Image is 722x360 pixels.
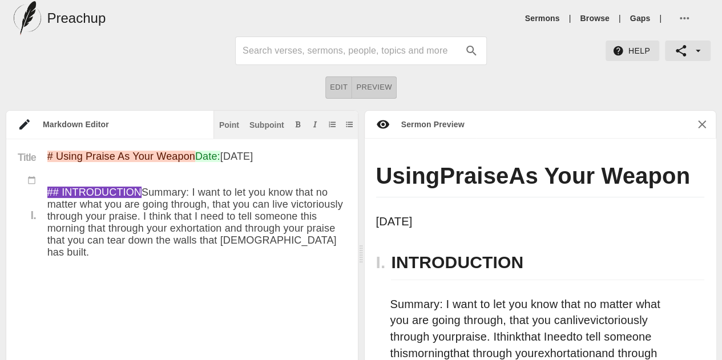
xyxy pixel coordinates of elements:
span: Help [615,44,650,58]
span: exhortation [538,347,595,359]
span: Preview [356,81,392,94]
h2: I. [376,245,392,280]
button: search [459,38,484,63]
a: Sermons [525,13,560,24]
div: Point [219,121,239,129]
p: [DATE] [376,213,679,230]
button: Add unordered list [344,119,355,130]
button: Subpoint [247,119,287,130]
div: Sermon Preview [390,119,465,130]
a: Browse [580,13,609,24]
div: text alignment [325,76,397,99]
button: Insert point [217,119,241,130]
li: | [614,13,626,24]
span: need [547,330,572,343]
h2: INTRODUCTION [391,245,704,280]
div: Markdown Editor [31,119,213,130]
button: Preview [352,76,397,99]
a: Gaps [630,13,651,24]
button: Add italic text [309,119,321,130]
h1: Using As Your Weapon [376,161,705,197]
span: Edit [330,81,348,94]
button: Help [606,41,659,62]
img: preachup-logo.png [14,1,41,35]
button: Add ordered list [326,119,338,130]
span: live [572,314,590,326]
div: I. [18,209,36,221]
iframe: Drift Widget Chat Controller [665,303,708,346]
li: | [564,13,576,24]
div: Subpoint [249,121,284,129]
h5: Preachup [47,9,106,27]
button: Edit [325,76,352,99]
input: Search sermons [243,42,459,60]
button: Add bold text [292,119,304,130]
span: morning [408,347,450,359]
span: Praise [439,163,509,188]
span: think [497,330,521,343]
li: | [655,13,666,24]
span: praise [455,330,487,343]
div: Title [6,151,47,174]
